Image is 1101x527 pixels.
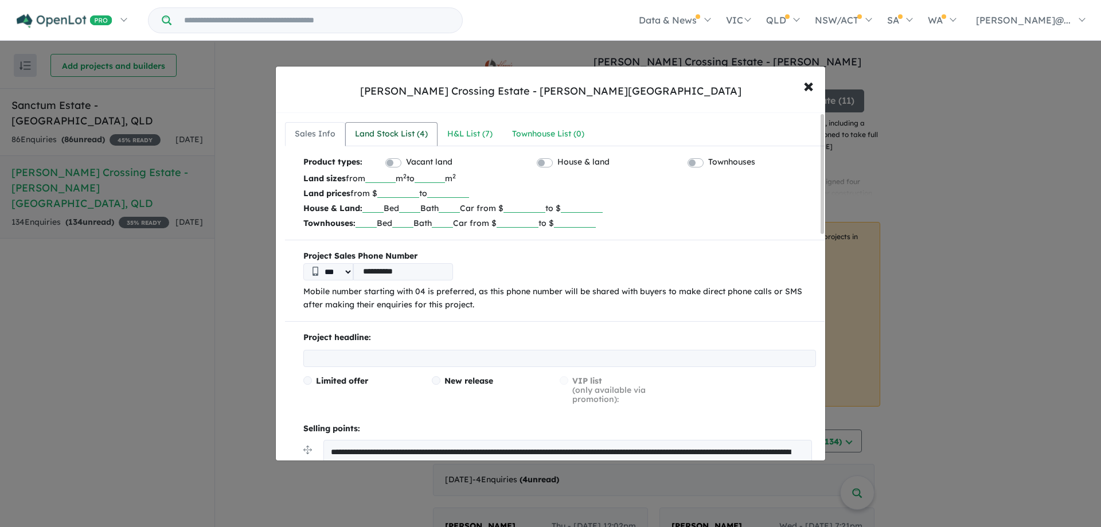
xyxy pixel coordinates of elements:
b: Land sizes [303,173,346,184]
span: Limited offer [316,376,368,386]
p: Selling points: [303,422,816,436]
p: from m to m [303,171,816,186]
span: New release [444,376,493,386]
p: from $ to [303,186,816,201]
b: House & Land: [303,203,362,213]
div: H&L List ( 7 ) [447,127,493,141]
label: Townhouses [708,155,755,169]
input: Try estate name, suburb, builder or developer [174,8,460,33]
p: Bed Bath Car from $ to $ [303,216,816,231]
p: Project headline: [303,331,816,345]
div: Townhouse List ( 0 ) [512,127,584,141]
label: Vacant land [406,155,452,169]
img: drag.svg [303,446,312,454]
b: Project Sales Phone Number [303,249,816,263]
label: House & land [557,155,610,169]
sup: 2 [452,172,456,180]
div: Land Stock List ( 4 ) [355,127,428,141]
img: Openlot PRO Logo White [17,14,112,28]
b: Townhouses: [303,218,356,228]
b: Product types: [303,155,362,171]
div: Sales Info [295,127,335,141]
b: Land prices [303,188,350,198]
p: Bed Bath Car from $ to $ [303,201,816,216]
span: [PERSON_NAME]@... [976,14,1071,26]
div: [PERSON_NAME] Crossing Estate - [PERSON_NAME][GEOGRAPHIC_DATA] [360,84,741,99]
p: Mobile number starting with 04 is preferred, as this phone number will be shared with buyers to m... [303,285,816,313]
sup: 2 [403,172,407,180]
span: × [803,73,814,97]
img: Phone icon [313,267,318,276]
